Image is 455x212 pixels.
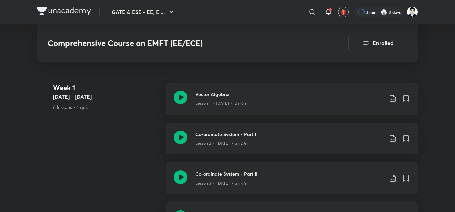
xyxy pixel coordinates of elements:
[340,9,346,15] img: avatar
[195,140,249,146] p: Lesson 2 • [DATE] • 2h 29m
[338,7,349,17] button: avatar
[166,83,418,123] a: Vector AlgebraLesson 1 • [DATE] • 2h 16m
[195,180,249,186] p: Lesson 3 • [DATE] • 2h 47m
[48,38,310,48] h3: Comprehensive Course on EMFT (EE/ECE)
[37,7,91,17] a: Company Logo
[108,5,180,19] button: GATE & ESE - EE, E ...
[195,100,247,107] p: Lesson 1 • [DATE] • 2h 16m
[195,131,383,138] h3: Co-ordinate System - Part I
[195,91,383,98] h3: Vector Algebra
[348,35,407,51] button: Enrolled
[381,9,387,15] img: streak
[53,103,160,111] p: 6 lessons • 1 quiz
[166,123,418,162] a: Co-ordinate System - Part ILesson 2 • [DATE] • 2h 29m
[37,7,91,15] img: Company Logo
[195,170,383,178] h3: Co-ordinate System - Part II
[53,83,160,93] h4: Week 1
[53,93,160,101] h5: [DATE] - [DATE]
[166,162,418,202] a: Co-ordinate System - Part IILesson 3 • [DATE] • 2h 47m
[407,6,418,18] img: Sachchidanand Kumar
